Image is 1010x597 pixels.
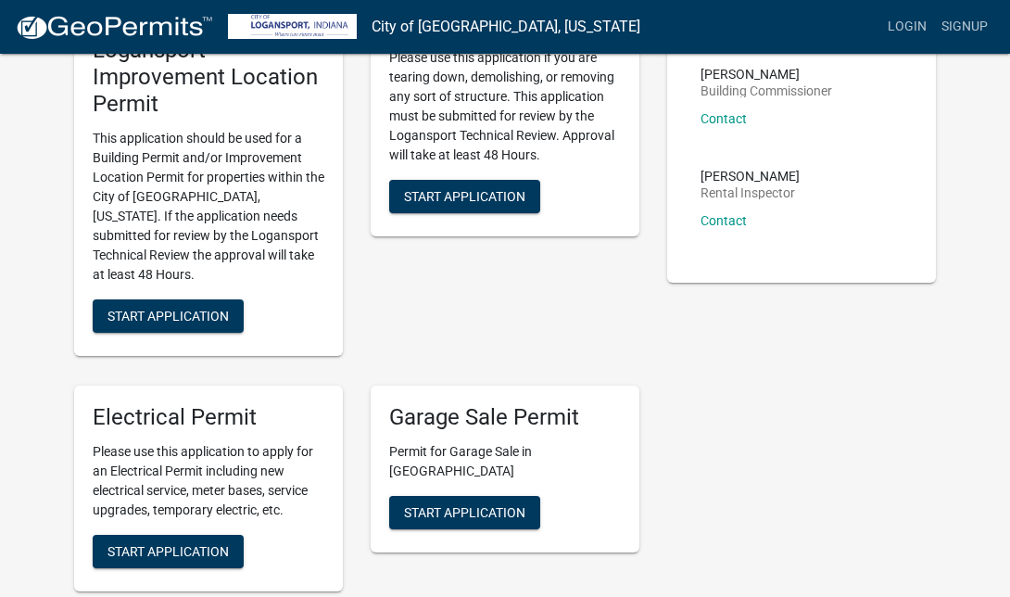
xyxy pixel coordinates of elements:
a: Signup [934,9,995,44]
h5: Electrical Permit [93,404,324,431]
a: Login [880,9,934,44]
button: Start Application [389,180,540,213]
img: City of Logansport, Indiana [228,14,357,39]
button: Start Application [93,299,244,333]
p: [PERSON_NAME] [701,68,832,81]
p: This application should be used for a Building Permit and/or Improvement Location Permit for prop... [93,129,324,285]
h5: Building Permit & Logansport Improvement Location Permit [93,11,324,118]
h5: Garage Sale Permit [389,404,621,431]
span: Start Application [404,189,525,204]
button: Start Application [93,535,244,568]
p: Please use this application if you are tearing down, demolishing, or removing any sort of structu... [389,48,621,165]
p: Building Commissioner [701,84,832,97]
p: Permit for Garage Sale in [GEOGRAPHIC_DATA] [389,442,621,481]
span: Start Application [107,543,229,558]
a: Contact [701,111,747,126]
button: Start Application [389,496,540,529]
span: Start Application [107,308,229,323]
span: Start Application [404,504,525,519]
p: Rental Inspector [701,186,800,199]
p: Please use this application to apply for an Electrical Permit including new electrical service, m... [93,442,324,520]
a: Contact [701,213,747,228]
p: [PERSON_NAME] [701,170,800,183]
a: City of [GEOGRAPHIC_DATA], [US_STATE] [372,11,640,43]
